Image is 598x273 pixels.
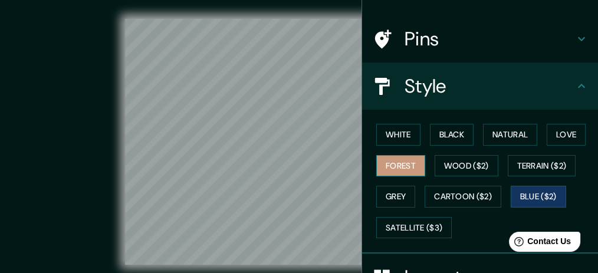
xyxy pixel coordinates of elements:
[362,63,598,110] div: Style
[508,155,576,177] button: Terrain ($2)
[362,15,598,63] div: Pins
[376,186,415,208] button: Grey
[547,124,586,146] button: Love
[405,74,574,98] h4: Style
[425,186,501,208] button: Cartoon ($2)
[405,27,574,51] h4: Pins
[435,155,498,177] button: Wood ($2)
[376,155,425,177] button: Forest
[125,19,473,265] canvas: Map
[430,124,474,146] button: Black
[493,227,585,260] iframe: Help widget launcher
[511,186,566,208] button: Blue ($2)
[483,124,537,146] button: Natural
[376,217,452,239] button: Satellite ($3)
[376,124,420,146] button: White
